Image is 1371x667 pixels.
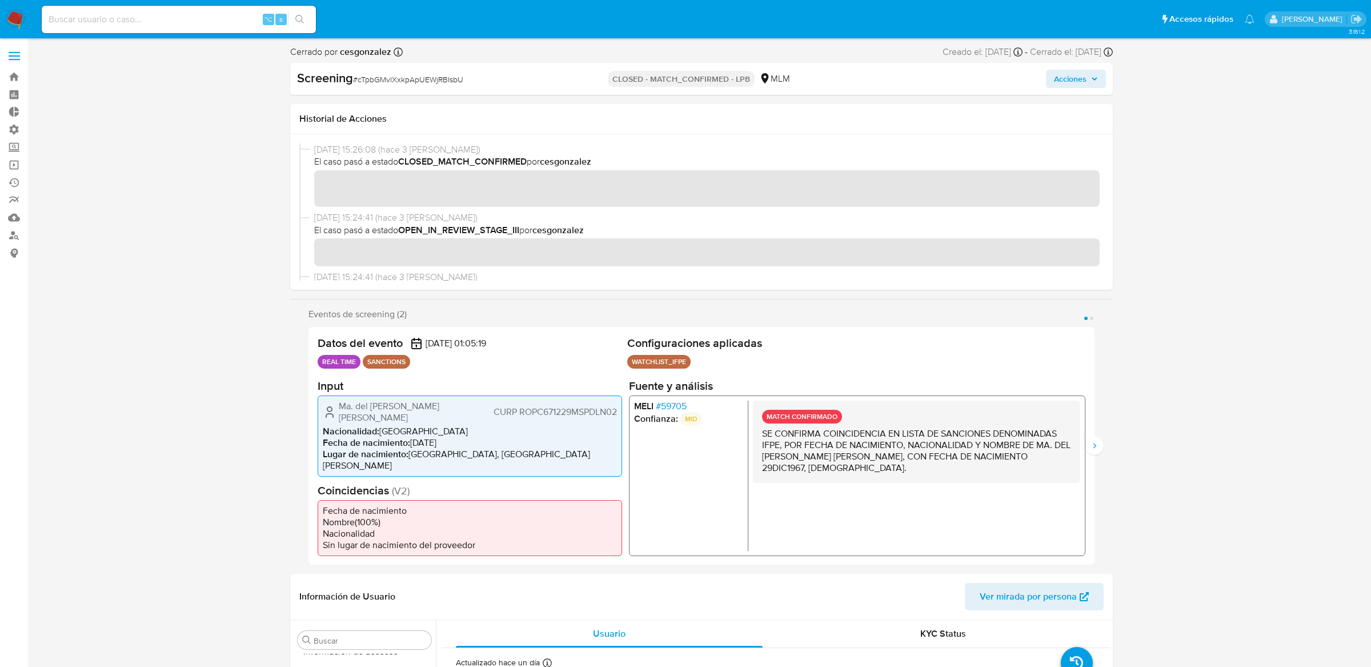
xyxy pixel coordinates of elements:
[299,591,395,602] h1: Información de Usuario
[593,627,626,640] span: Usuario
[1030,46,1113,58] div: Cerrado el: [DATE]
[943,46,1023,58] div: Creado el: [DATE]
[1350,13,1362,25] a: Salir
[297,69,353,87] b: Screening
[1245,14,1254,24] a: Notificaciones
[338,45,391,58] b: cesgonzalez
[264,14,272,25] span: ⌥
[1282,14,1346,25] p: eric.malcangi@mercadolibre.com
[314,636,427,646] input: Buscar
[920,627,966,640] span: KYC Status
[353,74,463,85] span: # cTpbGMvlXxkpApUEWjRBIsbU
[42,12,316,27] input: Buscar usuario o caso...
[608,71,755,87] p: CLOSED - MATCH_CONFIRMED - LPB
[279,14,283,25] span: s
[1046,70,1106,88] button: Acciones
[1169,13,1233,25] span: Accesos rápidos
[980,583,1077,610] span: Ver mirada por persona
[965,583,1104,610] button: Ver mirada por persona
[290,46,391,58] span: Cerrado por
[1025,46,1028,58] span: -
[759,73,790,85] div: MLM
[1054,70,1087,88] span: Acciones
[288,11,311,27] button: search-icon
[302,636,311,645] button: Buscar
